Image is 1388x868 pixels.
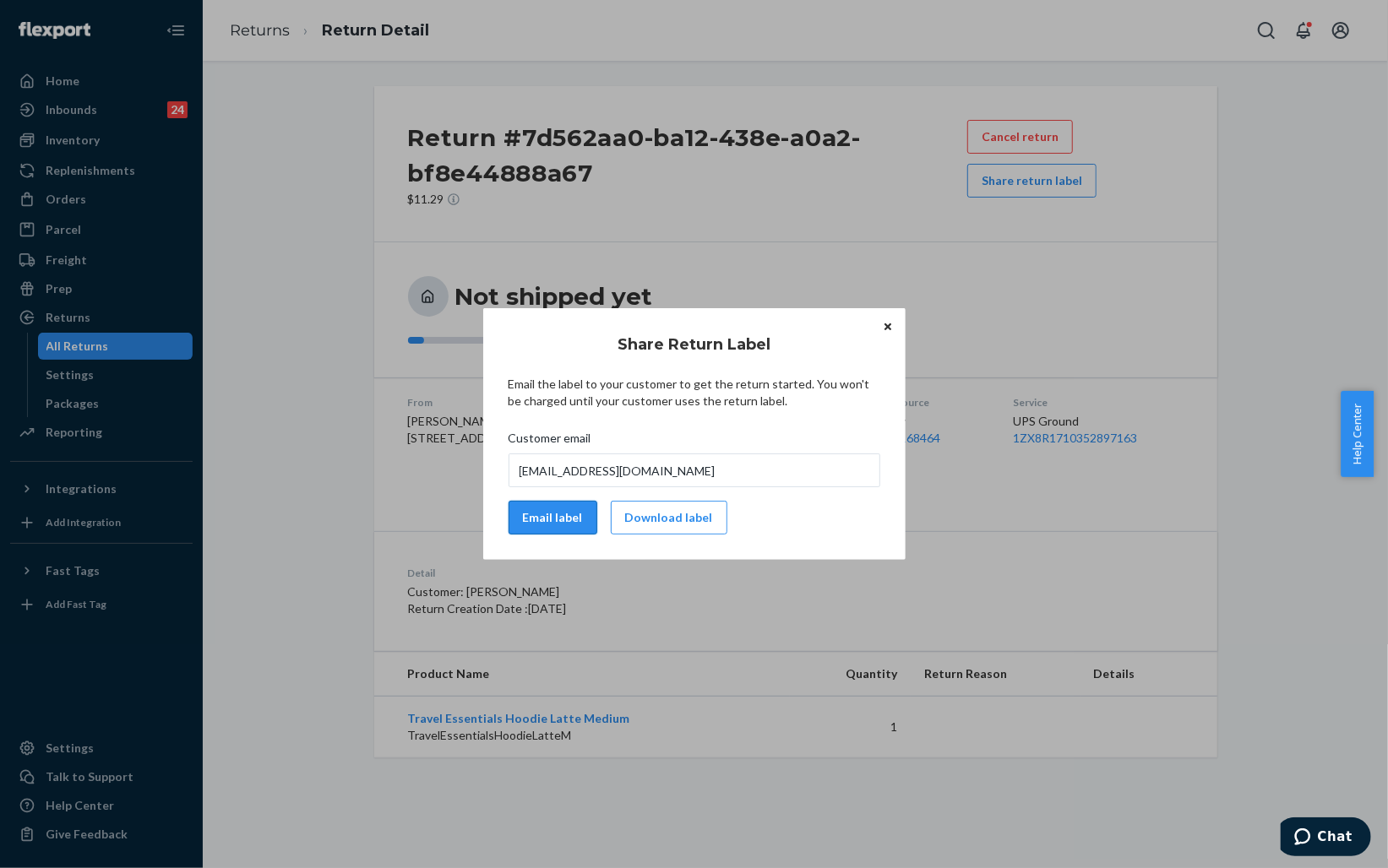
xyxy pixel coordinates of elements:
span: Chat [37,12,72,27]
span: Customer email [509,430,591,453]
input: Customer email [509,453,880,487]
h3: Share Return Label [618,334,770,355]
button: Download label [611,501,727,534]
button: Close [879,317,896,335]
p: Email the label to your customer to get the return started. You won't be charged until your custo... [509,376,880,410]
button: Email label [509,501,597,534]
